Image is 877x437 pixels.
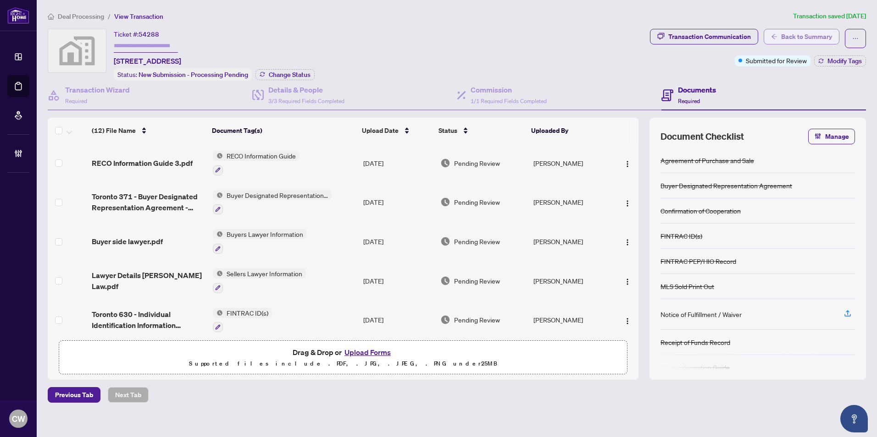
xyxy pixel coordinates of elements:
[471,98,547,104] span: 1/1 Required Fields Completed
[661,130,744,143] span: Document Checklist
[471,84,547,95] h4: Commission
[255,69,315,80] button: Change Status
[223,268,306,279] span: Sellers Lawyer Information
[620,234,635,249] button: Logo
[223,151,300,161] span: RECO Information Guide
[139,30,159,38] span: 54288
[764,29,839,44] button: Back to Summary
[12,412,25,425] span: CW
[65,98,87,104] span: Required
[661,231,702,241] div: FINTRAC ID(s)
[454,197,500,207] span: Pending Review
[92,236,163,247] span: Buyer side lawyer.pdf
[213,268,223,279] img: Status Icon
[360,143,436,183] td: [DATE]
[114,68,252,81] div: Status:
[454,158,500,168] span: Pending Review
[213,190,223,200] img: Status Icon
[213,308,223,318] img: Status Icon
[223,308,272,318] span: FINTRAC ID(s)
[213,151,223,161] img: Status Icon
[825,129,849,144] span: Manage
[48,29,106,72] img: svg%3e
[92,158,193,169] span: RECO Information Guide 3.pdf
[108,387,149,403] button: Next Tab
[530,143,612,183] td: [PERSON_NAME]
[620,273,635,288] button: Logo
[440,158,450,168] img: Document Status
[454,276,500,286] span: Pending Review
[223,229,307,239] span: Buyers Lawyer Information
[661,337,730,347] div: Receipt of Funds Record
[793,11,866,22] article: Transaction saved [DATE]
[208,118,358,143] th: Document Tag(s)
[213,268,306,293] button: Status IconSellers Lawyer Information
[88,118,208,143] th: (12) File Name
[827,58,862,64] span: Modify Tags
[213,308,272,333] button: Status IconFINTRAC ID(s)
[59,341,627,375] span: Drag & Drop orUpload FormsSupported files include .PDF, .JPG, .JPEG, .PNG under25MB
[808,129,855,144] button: Manage
[213,151,300,175] button: Status IconRECO Information Guide
[454,236,500,246] span: Pending Review
[114,55,181,66] span: [STREET_ADDRESS]
[269,71,311,78] span: Change Status
[114,29,159,39] div: Ticket #:
[7,7,29,24] img: logo
[781,29,832,44] span: Back to Summary
[440,315,450,325] img: Document Status
[624,278,631,285] img: Logo
[108,11,111,22] li: /
[65,358,622,369] p: Supported files include .PDF, .JPG, .JPEG, .PNG under 25 MB
[55,388,93,402] span: Previous Tab
[360,222,436,261] td: [DATE]
[65,84,130,95] h4: Transaction Wizard
[48,13,54,20] span: home
[661,155,754,165] div: Agreement of Purchase and Sale
[435,118,527,143] th: Status
[852,35,859,42] span: ellipsis
[92,126,136,136] span: (12) File Name
[814,55,866,66] button: Modify Tags
[678,98,700,104] span: Required
[268,98,344,104] span: 3/3 Required Fields Completed
[620,156,635,170] button: Logo
[213,229,307,254] button: Status IconBuyers Lawyer Information
[48,387,100,403] button: Previous Tab
[223,190,332,200] span: Buyer Designated Representation Agreement
[661,256,736,266] div: FINTRAC PEP/HIO Record
[624,160,631,168] img: Logo
[342,346,394,358] button: Upload Forms
[360,183,436,222] td: [DATE]
[530,183,612,222] td: [PERSON_NAME]
[293,346,394,358] span: Drag & Drop or
[840,405,868,432] button: Open asap
[92,191,205,213] span: Toronto 371 - Buyer Designated Representation Agreement - Authority for Purchase or Lease 4.pdf
[92,270,205,292] span: Lawyer Details [PERSON_NAME] Law.pdf
[139,71,248,79] span: New Submission - Processing Pending
[268,84,344,95] h4: Details & People
[661,180,792,191] div: Buyer Designated Representation Agreement
[661,206,741,216] div: Confirmation of Cooperation
[530,300,612,340] td: [PERSON_NAME]
[661,309,742,319] div: Notice of Fulfillment / Waiver
[624,200,631,207] img: Logo
[746,55,807,66] span: Submitted for Review
[438,126,457,136] span: Status
[362,126,399,136] span: Upload Date
[92,309,205,331] span: Toronto 630 - Individual Identification Information Record_CLIENT -2.pdf
[360,300,436,340] td: [DATE]
[440,197,450,207] img: Document Status
[668,29,751,44] div: Transaction Communication
[213,229,223,239] img: Status Icon
[454,315,500,325] span: Pending Review
[661,281,714,291] div: MLS Sold Print Out
[213,190,332,215] button: Status IconBuyer Designated Representation Agreement
[620,195,635,209] button: Logo
[440,276,450,286] img: Document Status
[440,236,450,246] img: Document Status
[114,12,163,21] span: View Transaction
[530,222,612,261] td: [PERSON_NAME]
[620,312,635,327] button: Logo
[624,317,631,325] img: Logo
